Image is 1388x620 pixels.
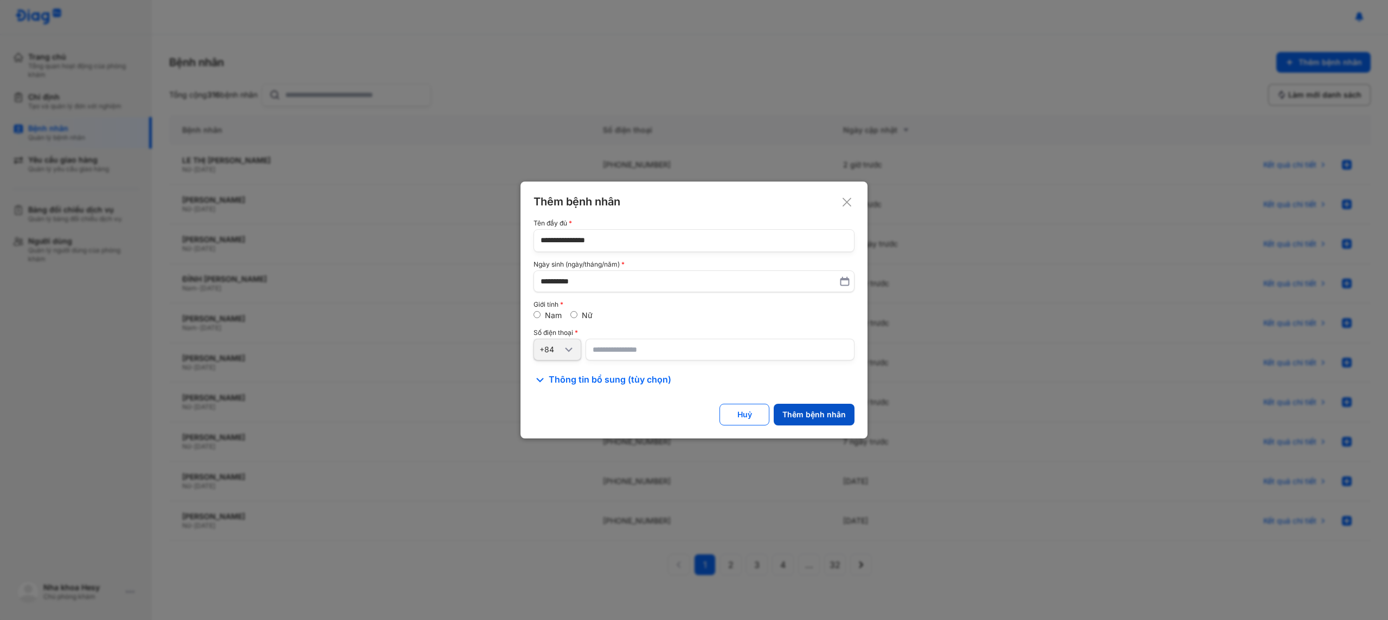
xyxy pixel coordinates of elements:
div: +84 [539,345,562,354]
span: Thông tin bổ sung (tùy chọn) [549,373,671,386]
label: Nam [545,311,562,320]
label: Nữ [582,311,593,320]
div: Số điện thoại [534,329,854,337]
div: Giới tính [534,301,854,308]
button: Huỷ [719,404,769,425]
div: Ngày sinh (ngày/tháng/năm) [534,261,854,268]
div: Thêm bệnh nhân [782,410,846,419]
div: Thêm bệnh nhân [534,195,854,209]
div: Tên đầy đủ [534,219,854,227]
button: Thêm bệnh nhân [774,404,854,425]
